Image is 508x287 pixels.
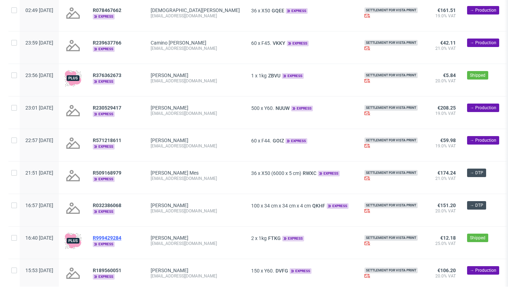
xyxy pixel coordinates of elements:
[301,170,318,176] a: RWXC
[286,8,308,14] span: express
[364,137,418,143] span: Settlement for Vista Print
[430,208,456,214] span: 20.0% VAT
[151,46,240,51] div: [EMAIL_ADDRESS][DOMAIN_NAME]
[93,72,121,78] span: R376362673
[251,170,353,176] div: x
[151,105,188,111] a: [PERSON_NAME]
[251,8,257,13] span: 36
[93,14,115,19] span: express
[282,73,304,79] span: express
[93,46,115,52] span: express
[93,105,123,111] a: R230529417
[287,41,309,46] span: express
[151,176,240,181] div: [EMAIL_ADDRESS][DOMAIN_NAME]
[264,268,274,274] span: Y60.
[93,144,115,150] span: express
[151,72,188,78] a: [PERSON_NAME]
[151,203,188,208] a: [PERSON_NAME]
[437,7,456,13] span: €161.51
[364,7,418,13] span: Settlement for Vista Print
[364,268,418,273] span: Settlement for Vista Print
[364,170,418,176] span: Settlement for Vista Print
[364,235,418,241] span: Settlement for Vista Print
[259,73,267,78] span: 1kg
[251,138,257,143] span: 60
[65,135,81,152] img: no_design.png
[274,105,291,111] a: NUUW
[364,105,418,111] span: Settlement for Vista Print
[261,8,270,13] span: X50
[93,235,121,241] span: R999429284
[251,268,353,274] div: x
[251,72,353,79] div: x
[93,40,123,46] a: R239637766
[251,105,260,111] span: 500
[93,111,115,117] span: express
[267,73,282,78] a: ZBVU
[251,235,254,241] span: 2
[93,170,123,176] a: R509168979
[25,105,53,111] span: 23:01 [DATE]
[282,236,304,241] span: express
[151,208,240,214] div: [EMAIL_ADDRESS][DOMAIN_NAME]
[25,40,53,46] span: 23:59 [DATE]
[364,40,418,46] span: Settlement for Vista Print
[65,70,81,87] img: plus-icon.676465ae8f3a83198b3f.png
[430,176,456,181] span: 21.0% VAT
[274,268,290,274] a: DVFG
[93,268,123,273] a: R189560051
[65,37,81,54] img: no_design.png
[437,268,456,273] span: €106.20
[251,7,353,14] div: x
[93,170,121,176] span: R509168979
[151,40,206,46] a: Camino [PERSON_NAME]
[430,78,456,84] span: 20.0% VAT
[151,7,240,13] a: [DEMOGRAPHIC_DATA][PERSON_NAME]
[251,235,353,241] div: x
[470,105,496,111] span: → Production
[93,176,115,182] span: express
[267,235,282,241] span: FTKG
[437,203,456,208] span: €151.20
[151,268,188,273] a: [PERSON_NAME]
[151,273,240,279] div: [EMAIL_ADDRESS][DOMAIN_NAME]
[251,40,353,46] div: x
[151,111,240,116] div: [EMAIL_ADDRESS][DOMAIN_NAME]
[470,170,483,176] span: → DTP
[65,232,81,249] img: plus-icon.676465ae8f3a83198b3f.png
[93,241,115,247] span: express
[25,170,53,176] span: 21:51 [DATE]
[151,143,240,149] div: [EMAIL_ADDRESS][DOMAIN_NAME]
[470,267,496,274] span: → Production
[430,143,456,149] span: 19.0% VAT
[470,202,483,209] span: → DTP
[93,235,123,241] a: R999429284
[93,209,115,215] span: express
[93,40,121,46] span: R239637766
[311,203,327,209] span: QKHF
[151,137,188,143] a: [PERSON_NAME]
[151,241,240,246] div: [EMAIL_ADDRESS][DOMAIN_NAME]
[251,105,353,111] div: x
[430,273,456,279] span: 20.0% VAT
[440,137,456,143] span: €59.98
[437,170,456,176] span: €174.24
[261,40,271,46] span: F45.
[93,137,123,143] a: R571218611
[93,72,123,78] a: R376362673
[93,274,115,280] span: express
[151,78,240,84] div: [EMAIL_ADDRESS][DOMAIN_NAME]
[25,235,53,241] span: 16:40 [DATE]
[251,268,260,274] span: 150
[93,268,121,273] span: R189560051
[251,203,260,209] span: 100
[271,138,285,143] a: GOIZ
[93,79,115,84] span: express
[259,235,267,241] span: 1kg
[430,241,456,246] span: 25.0% VAT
